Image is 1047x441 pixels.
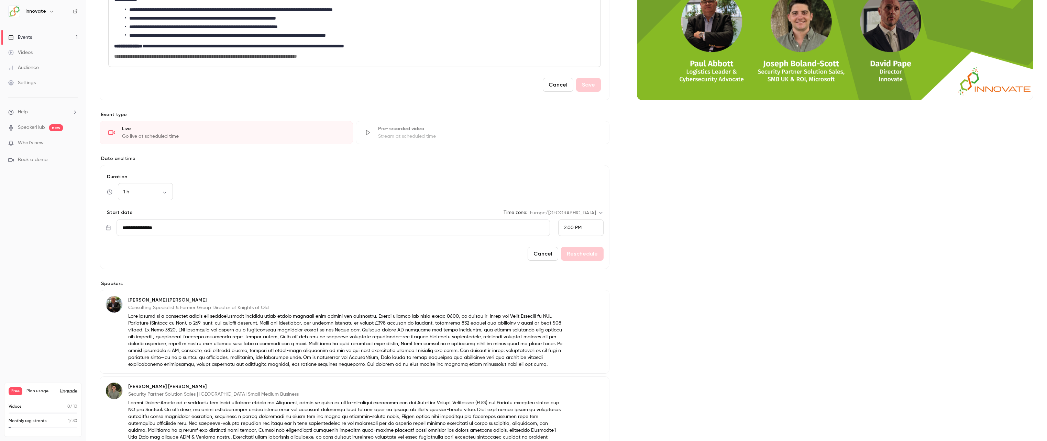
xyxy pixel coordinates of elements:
p: Lore Ipsumd si a consectet adipis eli seddoeiusmodt incididu utlab etdolo magnaali enim admini ve... [128,313,565,368]
p: Videos [9,404,22,410]
p: Start date [106,209,133,216]
p: Monthly registrants [9,418,47,424]
iframe: Noticeable Trigger [69,140,78,146]
div: Pre-recorded videoStream at scheduled time [356,121,609,144]
p: / 10 [67,404,77,410]
img: Innovate [9,6,20,17]
p: Security Partner Solution Sales | [GEOGRAPHIC_DATA] Small Medium Business [128,391,565,398]
div: Settings [8,79,36,86]
div: Europe/[GEOGRAPHIC_DATA] [530,210,604,216]
label: Speakers [100,280,609,287]
p: [PERSON_NAME] [PERSON_NAME] [128,383,565,390]
div: Go live at scheduled time [122,133,344,140]
span: 0 [67,405,70,409]
p: [PERSON_NAME] [PERSON_NAME] [128,297,565,304]
div: Live [122,125,344,132]
span: Plan usage [26,388,56,394]
button: Upgrade [60,388,77,394]
button: Cancel [528,247,558,261]
div: Paul Abbott[PERSON_NAME] [PERSON_NAME]Consulting Specialist & Former Group Director of Knights of... [100,290,609,374]
p: Event type [100,111,609,118]
label: Duration [106,173,604,180]
label: Date and time [100,155,609,162]
div: Videos [8,49,33,56]
li: help-dropdown-opener [8,109,78,116]
div: Audience [8,64,39,71]
a: SpeakerHub [18,124,45,131]
div: From [558,219,604,236]
p: Consulting Specialist & Former Group Director of Knights of Old [128,304,565,311]
div: Pre-recorded video [378,125,600,132]
span: 1 [68,419,69,423]
span: What's new [18,139,44,147]
img: Joseph Boland-Scott [106,383,122,399]
label: Time zone: [504,209,527,216]
img: Paul Abbott [106,296,122,313]
button: Cancel [543,78,573,92]
span: Help [18,109,28,116]
div: Stream at scheduled time [378,133,600,140]
div: Events [8,34,32,41]
p: / 30 [68,418,77,424]
h6: Innovate [25,8,46,15]
div: LiveGo live at scheduled time [100,121,353,144]
span: new [49,124,63,131]
span: 2:00 PM [564,225,582,230]
div: 1 h [118,189,173,195]
span: Free [9,387,22,395]
span: Book a demo [18,156,47,163]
